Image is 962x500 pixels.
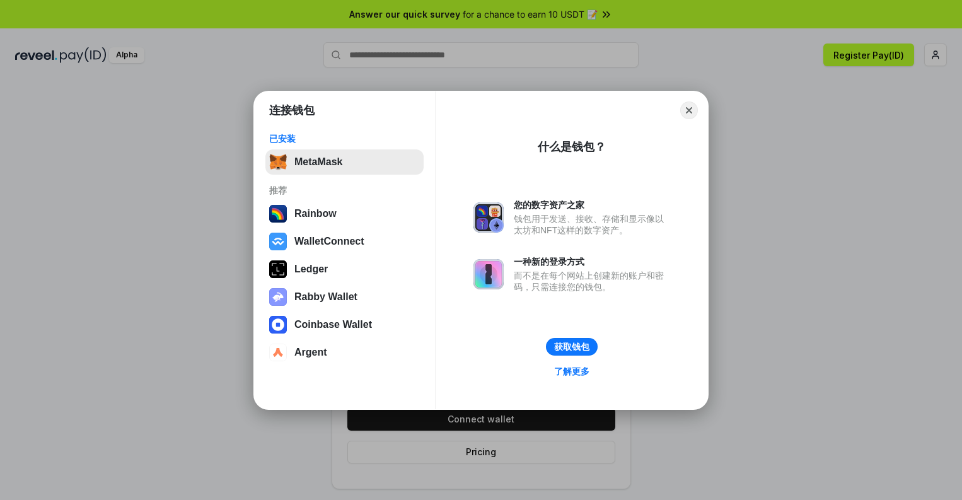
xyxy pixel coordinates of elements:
div: 一种新的登录方式 [514,256,670,267]
div: 已安装 [269,133,420,144]
img: svg+xml,%3Csvg%20xmlns%3D%22http%3A%2F%2Fwww.w3.org%2F2000%2Fsvg%22%20fill%3D%22none%22%20viewBox... [473,259,504,289]
div: Rainbow [294,208,337,219]
div: Rabby Wallet [294,291,357,303]
img: svg+xml,%3Csvg%20xmlns%3D%22http%3A%2F%2Fwww.w3.org%2F2000%2Fsvg%22%20width%3D%2228%22%20height%3... [269,260,287,278]
img: svg+xml,%3Csvg%20width%3D%2228%22%20height%3D%2228%22%20viewBox%3D%220%200%2028%2028%22%20fill%3D... [269,233,287,250]
button: MetaMask [265,149,424,175]
button: Argent [265,340,424,365]
button: Coinbase Wallet [265,312,424,337]
button: Rabby Wallet [265,284,424,310]
div: Coinbase Wallet [294,319,372,330]
div: 而不是在每个网站上创建新的账户和密码，只需连接您的钱包。 [514,270,670,293]
div: 您的数字资产之家 [514,199,670,211]
div: WalletConnect [294,236,364,247]
button: 获取钱包 [546,338,598,356]
img: svg+xml,%3Csvg%20xmlns%3D%22http%3A%2F%2Fwww.w3.org%2F2000%2Fsvg%22%20fill%3D%22none%22%20viewBox... [473,202,504,233]
button: Ledger [265,257,424,282]
div: Argent [294,347,327,358]
div: MetaMask [294,156,342,168]
h1: 连接钱包 [269,103,315,118]
img: svg+xml,%3Csvg%20fill%3D%22none%22%20height%3D%2233%22%20viewBox%3D%220%200%2035%2033%22%20width%... [269,153,287,171]
img: svg+xml,%3Csvg%20xmlns%3D%22http%3A%2F%2Fwww.w3.org%2F2000%2Fsvg%22%20fill%3D%22none%22%20viewBox... [269,288,287,306]
button: WalletConnect [265,229,424,254]
div: 推荐 [269,185,420,196]
a: 了解更多 [547,363,597,380]
img: svg+xml,%3Csvg%20width%3D%22120%22%20height%3D%22120%22%20viewBox%3D%220%200%20120%20120%22%20fil... [269,205,287,223]
div: 钱包用于发送、接收、存储和显示像以太坊和NFT这样的数字资产。 [514,213,670,236]
img: svg+xml,%3Csvg%20width%3D%2228%22%20height%3D%2228%22%20viewBox%3D%220%200%2028%2028%22%20fill%3D... [269,316,287,334]
div: 了解更多 [554,366,589,377]
button: Rainbow [265,201,424,226]
div: 获取钱包 [554,341,589,352]
button: Close [680,102,698,119]
img: svg+xml,%3Csvg%20width%3D%2228%22%20height%3D%2228%22%20viewBox%3D%220%200%2028%2028%22%20fill%3D... [269,344,287,361]
div: 什么是钱包？ [538,139,606,154]
div: Ledger [294,264,328,275]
